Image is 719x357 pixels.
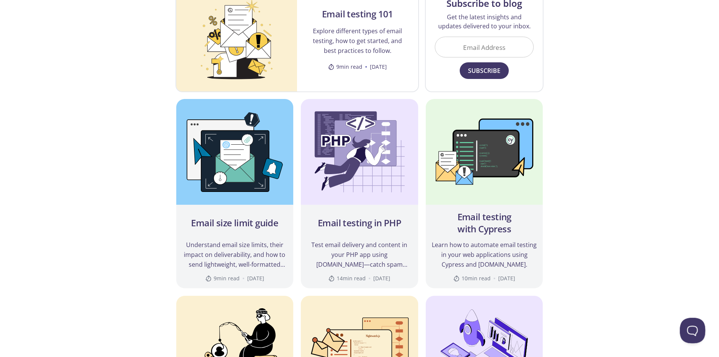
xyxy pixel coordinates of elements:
img: Email testing in PHP [301,99,418,205]
span: 10 min read [453,275,491,282]
button: Subscribe [460,62,509,79]
h2: Email testing 101 [322,8,393,20]
img: Email testing with Cypress [426,99,543,205]
h2: Email size limit guide [191,217,278,229]
time: [DATE] [373,275,390,282]
p: Get the latest insights and updates delivered to your inbox. [435,12,534,31]
a: Email testing with CypressEmail testing with CypressLearn how to automate email testing in your w... [425,98,544,289]
p: Explore different types of email testing, how to get started, and best practices to follow. [306,26,409,56]
span: Subscribe [468,65,500,76]
h2: Email testing with Cypress [432,211,537,235]
h2: Email testing in PHP [318,217,401,229]
span: 9 min read [205,275,240,282]
time: [DATE] [370,63,387,71]
span: 14 min read [328,275,366,282]
span: 9 min read [328,63,362,71]
img: Email size limit guide [176,99,294,205]
iframe: Help Scout Beacon - Open [680,318,705,343]
p: Learn how to automate email testing in your web applications using Cypress and [DOMAIN_NAME]. [432,240,537,269]
time: [DATE] [247,275,264,282]
p: Test email delivery and content in your PHP app using [DOMAIN_NAME]—catch spam issues, extract li... [307,240,412,269]
time: [DATE] [498,275,515,282]
p: Understand email size limits, their impact on deliverability, and how to send lightweight, well-f... [182,240,288,269]
a: Email testing in PHPEmail testing in PHPTest email delivery and content in your PHP app using [DO... [300,98,419,289]
a: Email size limit guideEmail size limit guideUnderstand email size limits, their impact on deliver... [176,98,294,289]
